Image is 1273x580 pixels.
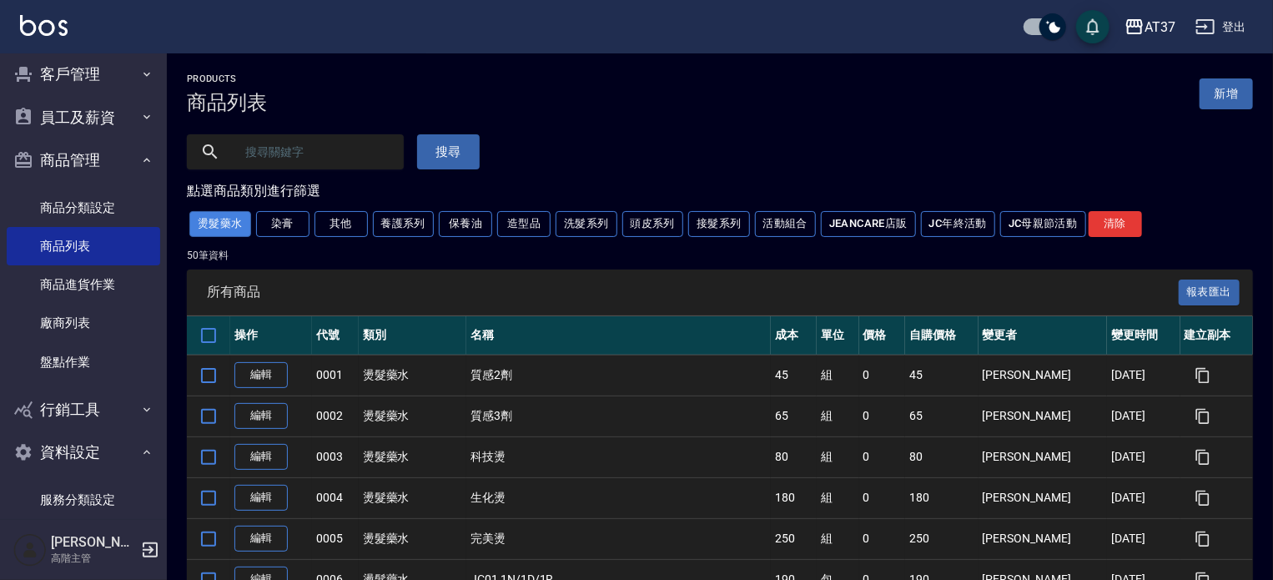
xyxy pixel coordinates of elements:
button: 搜尋 [417,134,480,169]
button: 資料設定 [7,431,160,474]
a: 編輯 [234,485,288,511]
button: 行銷工具 [7,388,160,431]
td: 180 [905,477,978,518]
button: 保養油 [439,211,492,237]
th: 自購價格 [905,316,978,356]
td: 0001 [312,355,359,396]
a: 商品分類設定 [7,189,160,227]
a: 盤點作業 [7,343,160,381]
button: 接髮系列 [688,211,750,237]
button: 養護系列 [373,211,435,237]
td: 0004 [312,477,359,518]
a: 新增 [1200,78,1253,109]
button: 洗髮系列 [556,211,617,237]
td: 生化燙 [466,477,771,518]
td: 80 [771,436,818,477]
td: [DATE] [1107,355,1180,396]
th: 成本 [771,316,818,356]
th: 價格 [859,316,906,356]
button: 染膏 [256,211,309,237]
td: 180 [771,477,818,518]
button: JeanCare店販 [821,211,916,237]
a: 報表匯出 [1179,284,1240,300]
button: save [1076,10,1109,43]
h5: [PERSON_NAME] [51,534,136,551]
td: 組 [817,477,858,518]
button: 商品管理 [7,139,160,182]
button: 報表匯出 [1179,280,1240,305]
th: 類別 [359,316,466,356]
button: 燙髮藥水 [189,211,251,237]
td: 0 [859,396,906,436]
td: [PERSON_NAME] [979,436,1108,477]
td: 燙髮藥水 [359,396,466,436]
th: 建立副本 [1180,316,1253,356]
td: [PERSON_NAME] [979,477,1108,518]
span: 所有商品 [207,284,1179,300]
button: 頭皮系列 [622,211,684,237]
td: 0005 [312,518,359,559]
td: 燙髮藥水 [359,436,466,477]
button: 活動組合 [755,211,817,237]
td: [DATE] [1107,477,1180,518]
td: 0 [859,436,906,477]
a: 商品進貨作業 [7,265,160,304]
img: Logo [20,15,68,36]
button: AT37 [1118,10,1182,44]
button: 其他 [314,211,368,237]
td: 0 [859,477,906,518]
td: 質感3劑 [466,396,771,436]
a: 編輯 [234,403,288,429]
th: 變更者 [979,316,1108,356]
input: 搜尋關鍵字 [234,129,390,174]
a: 編輯 [234,362,288,388]
td: 65 [905,396,978,436]
button: 清除 [1089,211,1142,237]
td: 燙髮藥水 [359,477,466,518]
button: 登出 [1189,12,1253,43]
button: 造型品 [497,211,551,237]
td: 質感2劑 [466,355,771,396]
td: 45 [771,355,818,396]
td: 80 [905,436,978,477]
th: 變更時間 [1107,316,1180,356]
a: 商品列表 [7,227,160,265]
td: 65 [771,396,818,436]
td: 0002 [312,396,359,436]
div: AT37 [1145,17,1175,38]
a: 服務分類設定 [7,481,160,519]
th: 操作 [230,316,312,356]
td: 250 [905,518,978,559]
td: 0003 [312,436,359,477]
td: 完美燙 [466,518,771,559]
th: 名稱 [466,316,771,356]
th: 代號 [312,316,359,356]
td: [DATE] [1107,518,1180,559]
td: 0 [859,355,906,396]
td: [PERSON_NAME] [979,355,1108,396]
td: [PERSON_NAME] [979,396,1108,436]
p: 50 筆資料 [187,248,1253,263]
td: 組 [817,355,858,396]
td: [PERSON_NAME] [979,518,1108,559]
button: JC年終活動 [921,211,995,237]
a: 廠商列表 [7,304,160,342]
h3: 商品列表 [187,91,267,114]
a: 編輯 [234,526,288,552]
button: JC母親節活動 [1000,211,1086,237]
td: 組 [817,436,858,477]
div: 點選商品類別進行篩選 [187,183,1253,200]
h2: Products [187,73,267,84]
button: 客戶管理 [7,53,160,96]
td: 科技燙 [466,436,771,477]
td: 0 [859,518,906,559]
td: 燙髮藥水 [359,518,466,559]
td: 燙髮藥水 [359,355,466,396]
td: 250 [771,518,818,559]
td: [DATE] [1107,396,1180,436]
td: 組 [817,518,858,559]
td: 45 [905,355,978,396]
button: 員工及薪資 [7,96,160,139]
td: [DATE] [1107,436,1180,477]
a: 編輯 [234,444,288,470]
